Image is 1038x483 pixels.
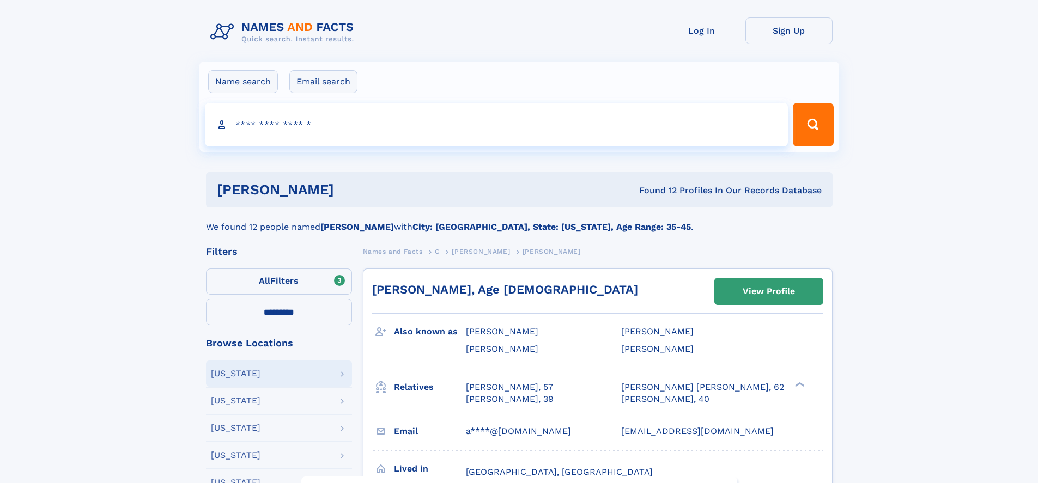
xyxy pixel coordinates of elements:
div: [US_STATE] [211,424,260,432]
span: [PERSON_NAME] [621,326,694,337]
div: View Profile [743,279,795,304]
h3: Relatives [394,378,466,396]
a: [PERSON_NAME] [PERSON_NAME], 62 [621,381,784,393]
h3: Email [394,422,466,441]
a: Log In [658,17,745,44]
a: C [435,244,440,258]
b: City: [GEOGRAPHIC_DATA], State: [US_STATE], Age Range: 35-45 [412,222,691,232]
div: ❯ [792,381,805,388]
a: [PERSON_NAME], 40 [621,393,709,405]
a: Sign Up [745,17,833,44]
b: [PERSON_NAME] [320,222,394,232]
span: [PERSON_NAME] [621,344,694,354]
div: Filters [206,247,352,256]
a: [PERSON_NAME], Age [DEMOGRAPHIC_DATA] [372,283,638,296]
span: All [259,276,270,286]
div: [US_STATE] [211,369,260,378]
div: We found 12 people named with . [206,207,833,234]
a: [PERSON_NAME], 57 [466,381,553,393]
div: [US_STATE] [211,396,260,405]
span: [PERSON_NAME] [523,248,581,255]
a: Names and Facts [363,244,423,258]
span: [PERSON_NAME] [466,326,538,337]
h1: [PERSON_NAME] [217,183,487,197]
h3: Also known as [394,322,466,341]
h3: Lived in [394,460,466,478]
div: Browse Locations [206,338,352,348]
label: Email search [289,70,357,93]
span: C [435,248,440,255]
img: Logo Names and Facts [206,17,363,47]
div: [US_STATE] [211,451,260,460]
label: Name search [208,70,278,93]
label: Filters [206,268,352,295]
span: [PERSON_NAME] [466,344,538,354]
button: Search Button [793,103,833,146]
a: [PERSON_NAME], 39 [466,393,554,405]
a: View Profile [715,278,823,304]
div: Found 12 Profiles In Our Records Database [487,185,822,197]
span: [PERSON_NAME] [452,248,510,255]
span: [GEOGRAPHIC_DATA], [GEOGRAPHIC_DATA] [466,467,653,477]
a: [PERSON_NAME] [452,244,510,258]
span: [EMAIL_ADDRESS][DOMAIN_NAME] [621,426,774,436]
input: search input [205,103,788,146]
